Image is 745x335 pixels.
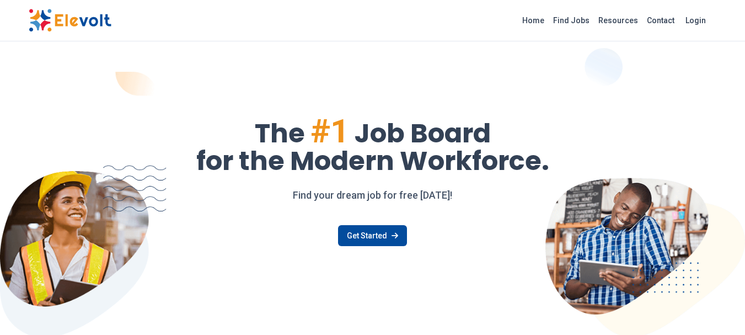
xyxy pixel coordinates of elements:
a: Resources [594,12,642,29]
h1: The Job Board for the Modern Workforce. [29,115,717,174]
a: Contact [642,12,679,29]
a: Get Started [338,225,407,246]
a: Home [518,12,549,29]
a: Find Jobs [549,12,594,29]
p: Find your dream job for free [DATE]! [29,188,717,203]
span: #1 [310,111,349,151]
img: Elevolt [29,9,111,32]
a: Login [679,9,712,31]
